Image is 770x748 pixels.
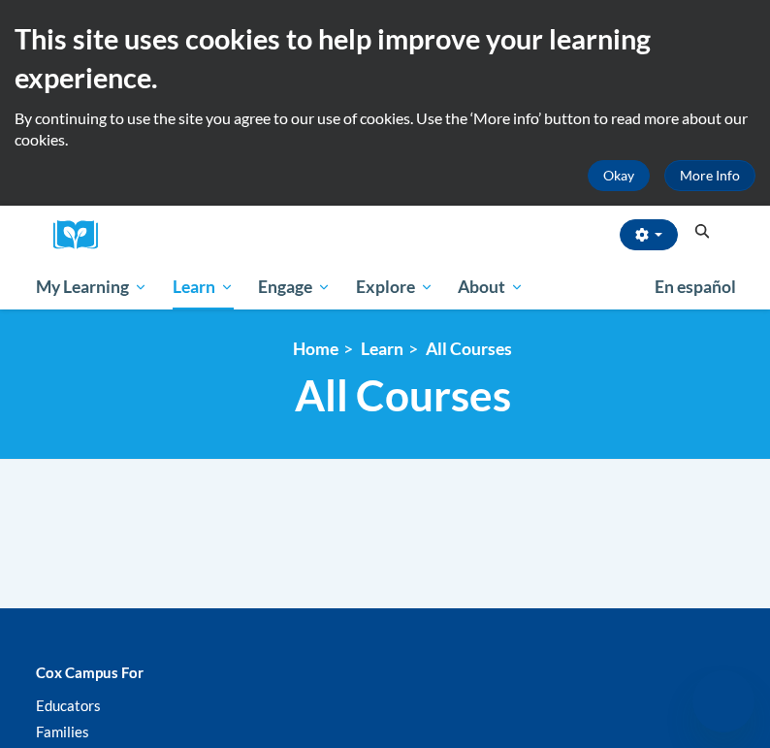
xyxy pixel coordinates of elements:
iframe: Button to launch messaging window [692,670,754,732]
a: More Info [664,160,755,191]
a: Learn [361,339,403,359]
p: By continuing to use the site you agree to our use of cookies. Use the ‘More info’ button to read... [15,108,755,150]
button: Okay [588,160,650,191]
span: En español [655,276,736,297]
a: Engage [245,265,343,309]
a: En español [642,267,749,308]
a: About [446,265,537,309]
h2: This site uses cookies to help improve your learning experience. [15,19,755,98]
a: Learn [160,265,246,309]
button: Search [688,220,717,244]
span: All Courses [295,370,511,421]
span: Explore [356,276,433,299]
span: My Learning [36,276,147,299]
span: Learn [173,276,234,299]
span: Engage [258,276,331,299]
a: Educators [36,697,101,714]
a: All Courses [426,339,512,359]
span: About [458,276,524,299]
button: Account Settings [620,219,678,250]
a: Families [36,723,89,740]
img: Logo brand [53,220,112,250]
b: Cox Campus For [36,664,144,681]
a: Explore [343,265,446,309]
div: Main menu [21,265,749,309]
a: Home [293,339,338,359]
a: Cox Campus [53,220,112,250]
a: My Learning [23,265,160,309]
